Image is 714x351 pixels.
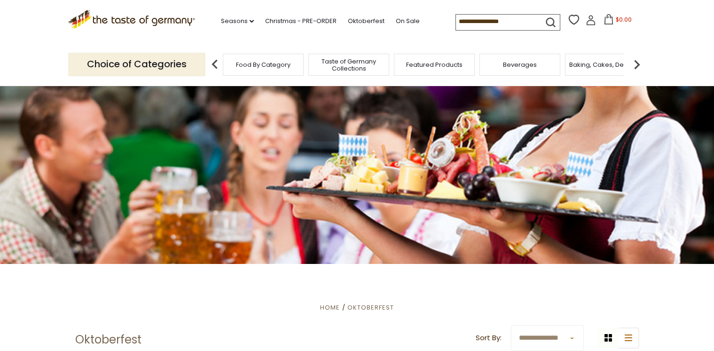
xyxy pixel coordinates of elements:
span: $0.00 [616,16,632,24]
a: Taste of Germany Collections [311,58,386,72]
a: Home [320,303,340,312]
a: Beverages [503,61,537,68]
a: Oktoberfest [347,303,394,312]
a: Food By Category [236,61,290,68]
a: Christmas - PRE-ORDER [265,16,337,26]
a: Oktoberfest [348,16,384,26]
button: $0.00 [598,14,638,28]
a: On Sale [396,16,420,26]
a: Seasons [221,16,254,26]
h1: Oktoberfest [75,333,141,347]
p: Choice of Categories [68,53,205,76]
img: next arrow [628,55,646,74]
a: Baking, Cakes, Desserts [569,61,642,68]
img: previous arrow [205,55,224,74]
a: Featured Products [406,61,463,68]
label: Sort By: [476,332,502,344]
